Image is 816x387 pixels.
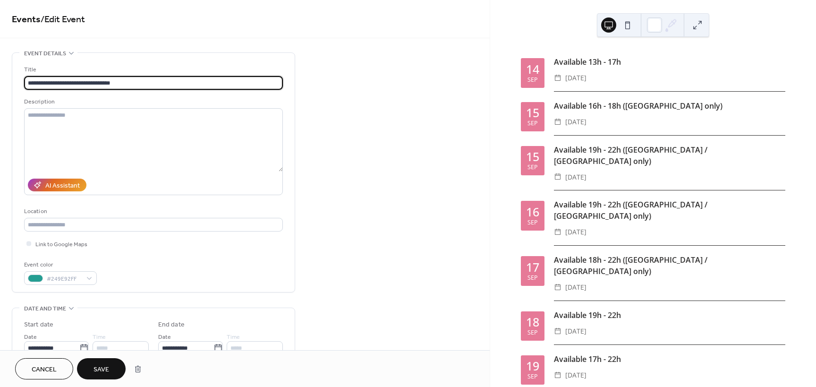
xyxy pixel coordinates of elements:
[158,332,171,342] span: Date
[565,226,586,238] span: [DATE]
[565,172,586,183] span: [DATE]
[24,49,66,59] span: Event details
[526,206,539,218] div: 16
[24,304,66,314] span: Date and time
[45,181,80,191] div: AI Assistant
[554,100,785,112] div: Available 16h - 18h ([GEOGRAPHIC_DATA] only)
[526,360,539,372] div: 19
[24,97,281,107] div: Description
[527,77,538,83] div: Sep
[12,10,41,29] a: Events
[554,353,785,365] div: Available 17h - 22h
[565,370,586,381] span: [DATE]
[15,358,73,379] button: Cancel
[526,107,539,119] div: 15
[24,332,37,342] span: Date
[526,63,539,75] div: 14
[158,320,185,330] div: End date
[554,326,561,337] div: ​
[554,310,785,321] div: Available 19h - 22h
[554,199,785,222] div: Available 19h - 22h ([GEOGRAPHIC_DATA] / [GEOGRAPHIC_DATA] only)
[526,151,539,163] div: 15
[227,332,240,342] span: Time
[565,326,586,337] span: [DATE]
[24,260,95,270] div: Event color
[565,282,586,293] span: [DATE]
[527,374,538,380] div: Sep
[28,179,86,191] button: AI Assistant
[554,144,785,167] div: Available 19h - 22h ([GEOGRAPHIC_DATA] / [GEOGRAPHIC_DATA] only)
[554,370,561,381] div: ​
[554,72,561,84] div: ​
[35,240,87,249] span: Link to Google Maps
[93,332,106,342] span: Time
[527,330,538,336] div: Sep
[527,220,538,226] div: Sep
[527,275,538,281] div: Sep
[41,10,85,29] span: / Edit Event
[47,274,82,284] span: #249E92FF
[554,116,561,128] div: ​
[565,116,586,128] span: [DATE]
[24,206,281,216] div: Location
[526,261,539,273] div: 17
[526,316,539,328] div: 18
[554,172,561,183] div: ​
[527,164,538,171] div: Sep
[527,120,538,127] div: Sep
[565,72,586,84] span: [DATE]
[24,320,53,330] div: Start date
[554,56,785,68] div: Available 13h - 17h
[554,226,561,238] div: ​
[77,358,126,379] button: Save
[93,365,109,375] span: Save
[554,282,561,293] div: ​
[32,365,57,375] span: Cancel
[554,254,785,277] div: Available 18h - 22h ([GEOGRAPHIC_DATA] / [GEOGRAPHIC_DATA] only)
[24,65,281,75] div: Title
